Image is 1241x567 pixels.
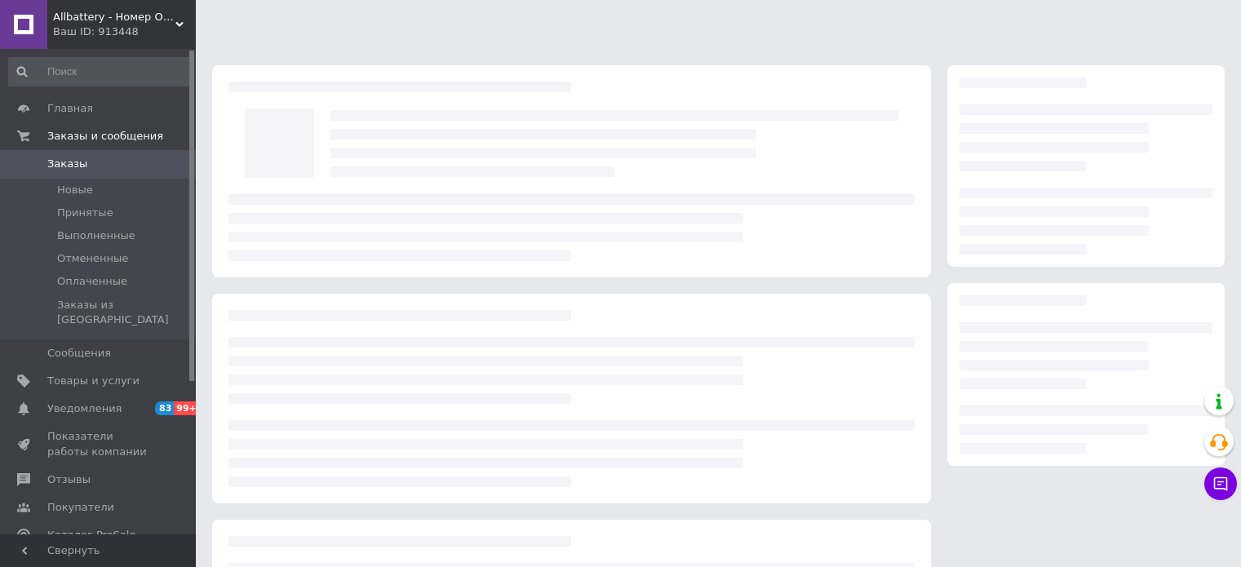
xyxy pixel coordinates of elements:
span: Товары и услуги [47,374,140,388]
span: Отзывы [47,472,91,487]
input: Поиск [8,57,193,86]
span: Принятые [57,206,113,220]
span: Заказы и сообщения [47,129,163,144]
span: Заказы из [GEOGRAPHIC_DATA] [57,298,191,327]
span: Каталог ProSale [47,528,135,543]
span: Уведомления [47,401,122,416]
span: Оплаченные [57,274,127,289]
span: 99+ [174,401,201,415]
span: Главная [47,101,93,116]
div: Ваш ID: 913448 [53,24,196,39]
span: Показатели работы компании [47,429,151,458]
span: Покупатели [47,500,114,515]
span: Allbattery - Номер Один в Украине в Области Аккумуляторов для Ноутбуков. [53,10,175,24]
span: 83 [155,401,174,415]
span: Заказы [47,157,87,171]
span: Отмененные [57,251,128,266]
span: Сообщения [47,346,111,361]
span: Новые [57,183,93,197]
span: Выполненные [57,228,135,243]
button: Чат с покупателем [1204,467,1237,500]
